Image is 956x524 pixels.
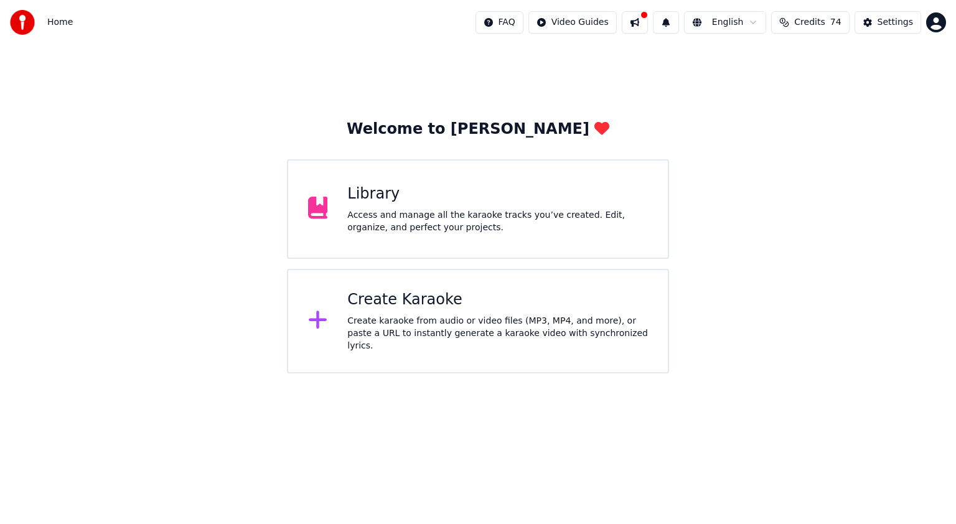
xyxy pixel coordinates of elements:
button: FAQ [476,11,523,34]
img: youka [10,10,35,35]
nav: breadcrumb [47,16,73,29]
div: Create Karaoke [347,290,648,310]
div: Access and manage all the karaoke tracks you’ve created. Edit, organize, and perfect your projects. [347,209,648,234]
button: Video Guides [528,11,617,34]
div: Settings [878,16,913,29]
span: Credits [794,16,825,29]
div: Welcome to [PERSON_NAME] [347,119,609,139]
span: 74 [830,16,841,29]
span: Home [47,16,73,29]
button: Settings [855,11,921,34]
div: Library [347,184,648,204]
button: Credits74 [771,11,849,34]
div: Create karaoke from audio or video files (MP3, MP4, and more), or paste a URL to instantly genera... [347,315,648,352]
